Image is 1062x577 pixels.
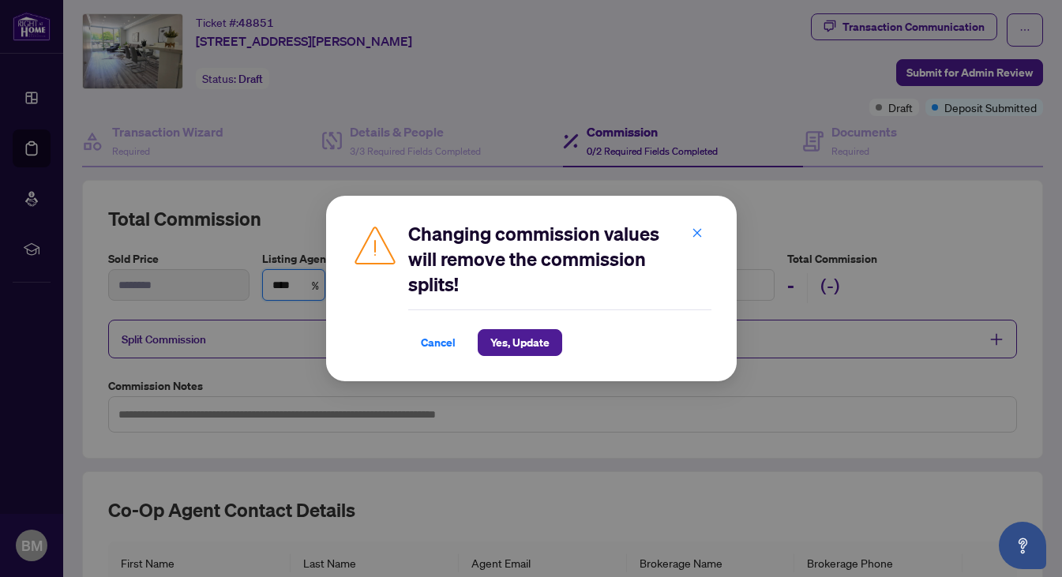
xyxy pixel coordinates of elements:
[351,221,399,268] img: Caution Icon
[999,522,1046,569] button: Open asap
[421,330,456,355] span: Cancel
[408,329,468,356] button: Cancel
[490,330,550,355] span: Yes, Update
[408,221,711,297] h2: Changing commission values will remove the commission splits!
[692,227,703,238] span: close
[478,329,562,356] button: Yes, Update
